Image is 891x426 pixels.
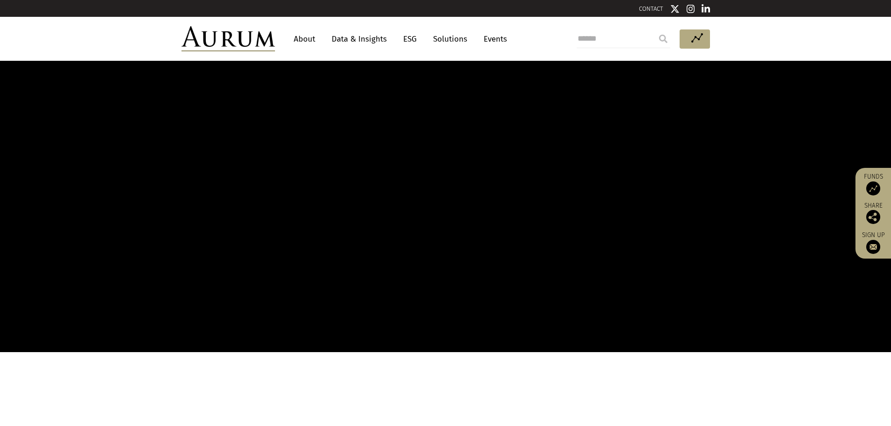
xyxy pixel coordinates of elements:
img: Instagram icon [687,4,695,14]
img: Linkedin icon [702,4,710,14]
img: Aurum [181,26,275,51]
a: Sign up [860,231,886,254]
img: Access Funds [866,181,880,195]
img: Twitter icon [670,4,680,14]
img: Sign up to our newsletter [866,240,880,254]
img: Share this post [866,210,880,224]
a: Events [479,30,507,48]
a: About [289,30,320,48]
a: ESG [398,30,421,48]
a: Solutions [428,30,472,48]
a: Funds [860,173,886,195]
a: CONTACT [639,5,663,12]
div: Share [860,202,886,224]
a: Data & Insights [327,30,391,48]
input: Submit [654,29,673,48]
